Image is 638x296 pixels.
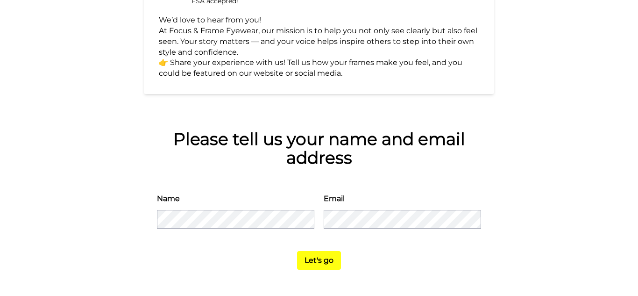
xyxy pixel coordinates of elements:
[157,193,180,204] label: Name
[157,130,481,167] div: Please tell us your name and email address
[159,26,479,57] span: At Focus & Frame Eyewear, our mission is to help you not only see clearly but also feel seen. You...
[159,58,464,78] span: 👉 Share your experience with us! Tell us how your frames make you feel, and you could be featured...
[159,15,261,24] span: We’d love to hear from you!
[324,193,345,204] label: Email
[297,251,341,270] button: Let's go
